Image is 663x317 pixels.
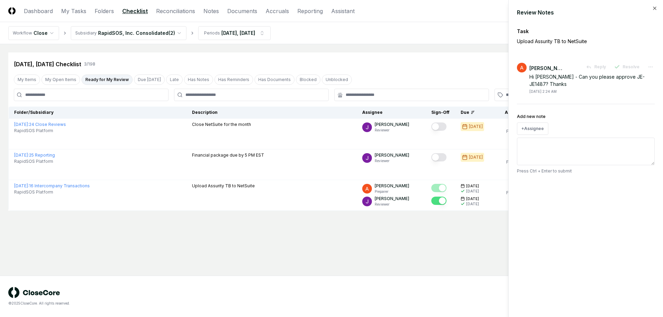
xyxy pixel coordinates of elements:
[529,73,655,88] div: Hi [PERSON_NAME] - Can you please approve JE-JE1487? Thanks
[517,63,527,72] img: ACg8ocK3mdmu6YYpaRl40uhUUGu9oxSxFSb1vbjsnEih2JuwAH1PGA=s96-c
[582,61,610,73] button: Reply
[517,8,655,17] div: Review Notes
[517,28,655,35] div: Task
[529,65,564,72] div: [PERSON_NAME]
[529,89,557,94] div: [DATE] 2:24 AM
[623,64,640,70] span: Resolve
[517,168,655,174] p: Press Ctrl + Enter to submit
[517,38,631,45] p: Upload Assurity TB to NetSuite
[517,114,546,119] label: Add new note
[517,122,548,135] button: +Assignee
[610,61,644,73] button: Resolve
